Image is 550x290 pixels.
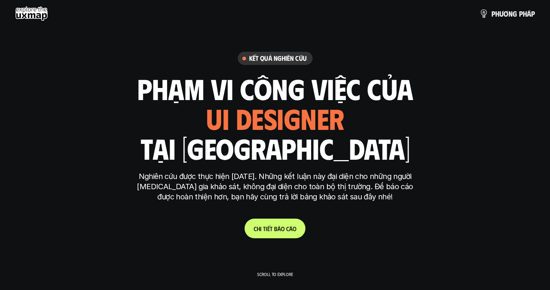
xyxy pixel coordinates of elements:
span: o [293,225,296,232]
a: Chitiếtbáocáo [245,219,305,238]
span: p [519,9,523,18]
h6: Kết quả nghiên cứu [249,54,307,63]
h1: phạm vi công việc của [137,72,413,104]
span: ư [499,9,504,18]
span: p [491,9,495,18]
a: phươngpháp [479,6,535,21]
span: á [527,9,531,18]
span: p [531,9,535,18]
h1: tại [GEOGRAPHIC_DATA] [140,132,410,164]
span: n [508,9,513,18]
span: i [266,225,267,232]
span: C [254,225,257,232]
span: h [257,225,260,232]
span: i [260,225,262,232]
span: t [263,225,266,232]
span: t [270,225,273,232]
span: á [289,225,293,232]
span: g [513,9,517,18]
span: h [495,9,499,18]
span: á [277,225,281,232]
span: c [286,225,289,232]
span: h [523,9,527,18]
span: b [274,225,277,232]
span: ơ [504,9,508,18]
span: ế [267,225,270,232]
p: Nghiên cứu được thực hiện [DATE]. Những kết luận này đại diện cho những người [MEDICAL_DATA] gia ... [133,171,417,202]
span: o [281,225,285,232]
p: Scroll to explore [257,271,293,277]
